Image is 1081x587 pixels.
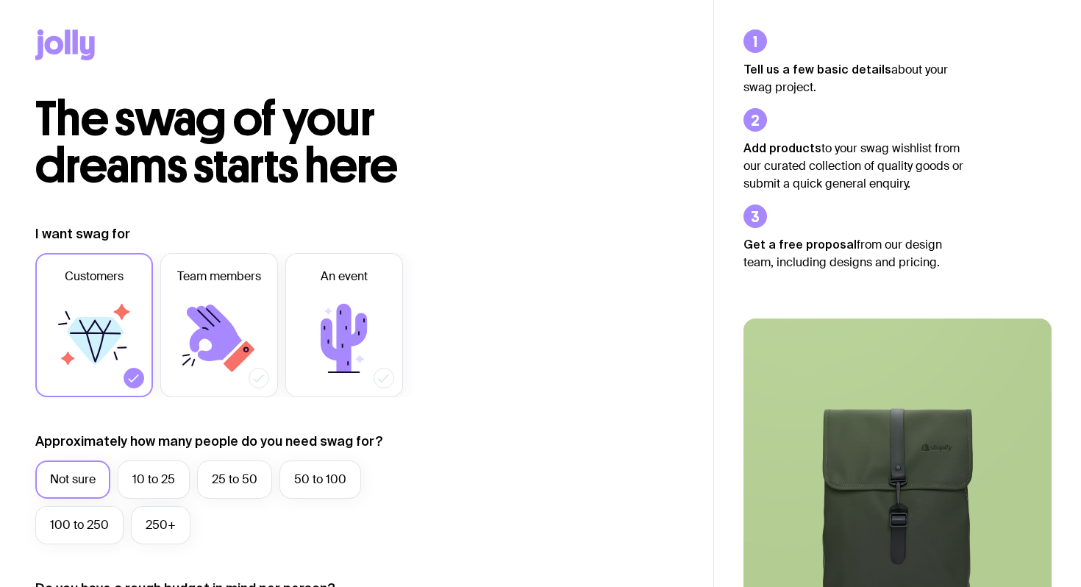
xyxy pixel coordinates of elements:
[279,460,361,499] label: 50 to 100
[743,139,964,193] p: to your swag wishlist from our curated collection of quality goods or submit a quick general enqu...
[35,90,398,195] span: The swag of your dreams starts here
[35,506,124,544] label: 100 to 250
[35,433,383,450] label: Approximately how many people do you need swag for?
[743,63,891,76] strong: Tell us a few basic details
[743,235,964,271] p: from our design team, including designs and pricing.
[197,460,272,499] label: 25 to 50
[321,268,368,285] span: An event
[743,141,821,154] strong: Add products
[177,268,261,285] span: Team members
[118,460,190,499] label: 10 to 25
[35,225,130,243] label: I want swag for
[65,268,124,285] span: Customers
[35,460,110,499] label: Not sure
[743,238,857,251] strong: Get a free proposal
[743,60,964,96] p: about your swag project.
[131,506,190,544] label: 250+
